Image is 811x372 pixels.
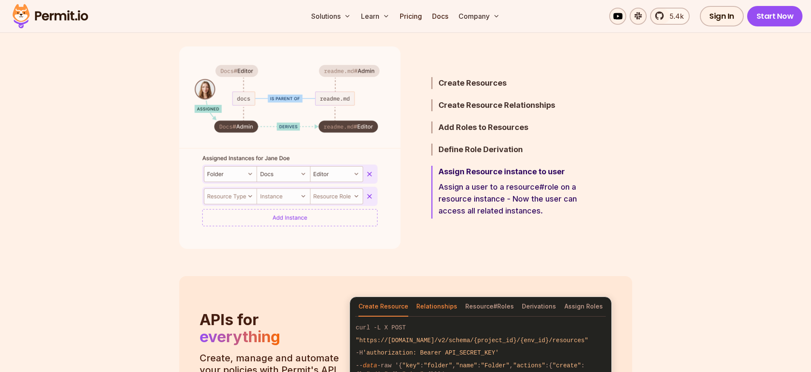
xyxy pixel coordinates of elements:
[431,121,587,133] button: Add Roles to Resources
[308,8,354,25] button: Solutions
[650,8,690,25] a: 5.4k
[431,166,587,219] button: Assign Resource instance to userAssign a user to a resource#role on a resource instance - Now the...
[396,8,425,25] a: Pricing
[363,349,499,356] span: 'authorization: Bearer API_SECRET_KEY'
[438,77,587,89] h3: Create Resources
[438,166,587,178] h3: Assign Resource instance to user
[747,6,803,26] a: Start Now
[513,362,545,369] span: "actions"
[481,362,510,369] span: "Folder"
[424,362,452,369] span: "folder"
[431,77,587,89] button: Create Resources
[431,99,587,111] button: Create Resource Relationships
[363,362,377,369] span: data
[456,362,477,369] span: "name"
[522,297,556,317] button: Derivations
[358,8,393,25] button: Learn
[429,8,452,25] a: Docs
[665,11,684,21] span: 5.4k
[565,297,603,317] button: Assign Roles
[350,347,611,359] code: -H
[455,8,503,25] button: Company
[438,121,587,133] h3: Add Roles to Resources
[350,322,611,334] code: curl -L X POST
[431,144,587,156] button: Define Role Derivation
[438,144,587,156] h3: Define Role Derivation
[465,297,514,317] button: Resource#Roles
[402,362,420,369] span: "key"
[356,337,588,344] span: "https://[DOMAIN_NAME]/v2/schema/{project_id}/{env_id}/resources"
[358,297,408,317] button: Create Resource
[200,310,259,329] span: APIs for
[438,99,587,111] h3: Create Resource Relationships
[438,181,587,217] p: Assign a user to a resource#role on a resource instance - Now the user can access all related ins...
[553,362,581,369] span: "create"
[200,327,280,346] span: everything
[9,2,92,31] img: Permit logo
[700,6,744,26] a: Sign In
[416,297,457,317] button: Relationships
